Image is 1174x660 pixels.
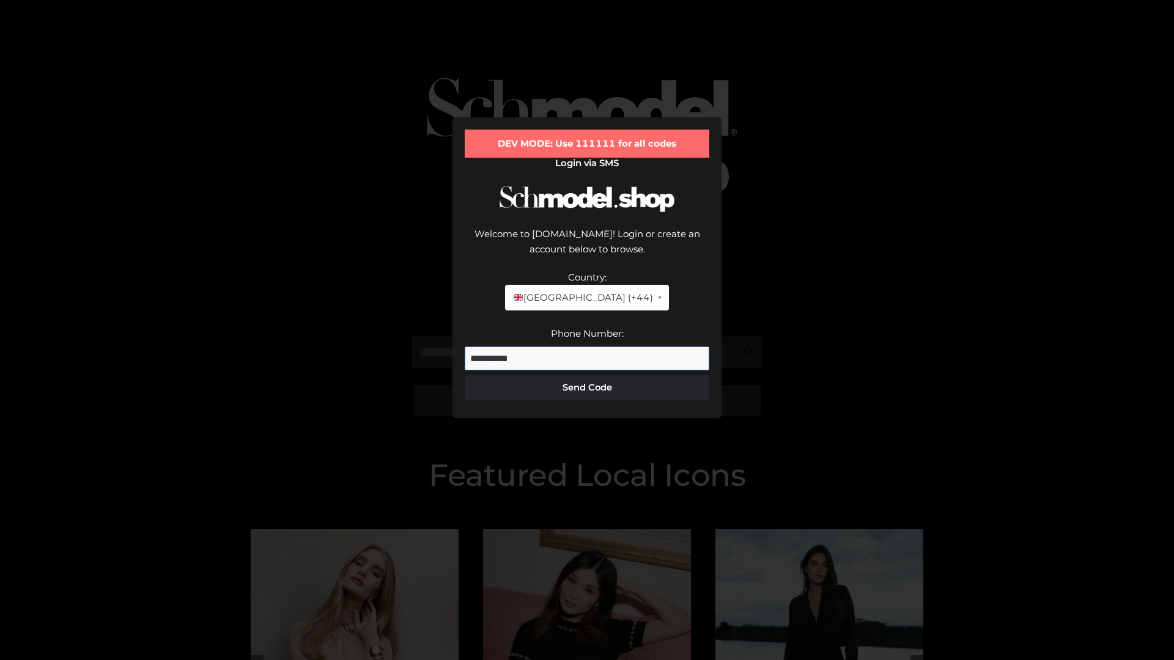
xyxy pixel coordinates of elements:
[465,158,709,169] h2: Login via SMS
[465,226,709,269] div: Welcome to [DOMAIN_NAME]! Login or create an account below to browse.
[465,130,709,158] div: DEV MODE: Use 111111 for all codes
[568,271,607,283] label: Country:
[551,328,624,339] label: Phone Number:
[495,175,679,223] img: Schmodel Logo
[512,290,652,306] span: [GEOGRAPHIC_DATA] (+44)
[514,293,523,302] img: 🇬🇧
[465,375,709,400] button: Send Code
